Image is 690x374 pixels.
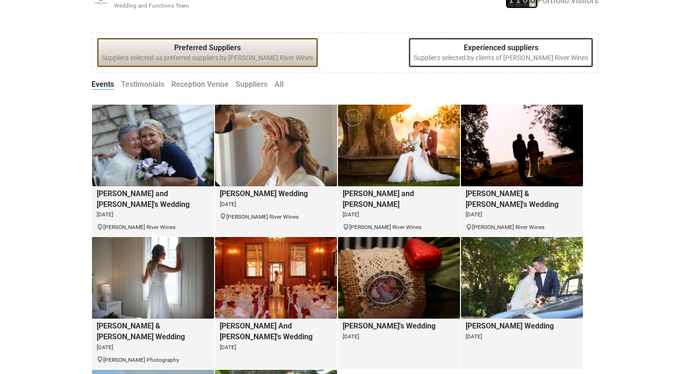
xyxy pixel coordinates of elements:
a: Events [92,79,114,90]
img: IMG_5050.JPG [92,237,214,318]
small: [PERSON_NAME] Photography [92,356,214,369]
legend: [PERSON_NAME] & [PERSON_NAME]'s Wedding [461,186,583,210]
a: Suppliers [236,79,268,90]
legend: Preferred Suppliers [102,43,313,53]
a: [PERSON_NAME] and [PERSON_NAME]'s Wedding[DATE] [PERSON_NAME] River Wines [92,105,214,236]
a: [PERSON_NAME] and [PERSON_NAME][DATE] [PERSON_NAME] River Wines [338,105,460,236]
a: [PERSON_NAME] & [PERSON_NAME]'s Wedding[DATE] [PERSON_NAME] River Wines [461,105,583,236]
small: [PERSON_NAME] River Wines [338,223,460,236]
small: [DATE] [92,211,214,223]
small: [DATE] [461,211,583,223]
img: IMG_8306.JPG [461,105,583,186]
small: [DATE] [92,343,214,356]
legend: [PERSON_NAME]'s Wedding [338,319,460,332]
legend: [PERSON_NAME] and [PERSON_NAME] [338,186,460,210]
img: IMG_7480.JPG [338,237,460,318]
a: [PERSON_NAME] Wedding[DATE] [PERSON_NAME] River Wines [215,105,337,225]
a: [PERSON_NAME] And [PERSON_NAME]'s Wedding[DATE] [215,237,337,356]
legend: [PERSON_NAME] Wedding [461,319,583,332]
small: [DATE] [461,333,583,345]
a: All [275,79,284,90]
small: [DATE] [338,211,460,223]
div: Suppliers selected as preferred suppliers by [PERSON_NAME] River Wines [97,38,318,68]
legend: [PERSON_NAME] And [PERSON_NAME]'s Wedding [215,319,337,343]
small: [PERSON_NAME] River Wines [92,223,214,236]
a: [PERSON_NAME]'s Wedding[DATE] [338,237,460,345]
a: [PERSON_NAME] Wedding[DATE] [461,237,583,345]
img: IMG_7452.JPG [461,237,583,318]
div: Suppliers selected by clients of [PERSON_NAME] River Wines [409,38,593,68]
a: [PERSON_NAME] & [PERSON_NAME] Wedding[DATE] [PERSON_NAME] Photography [92,237,214,368]
legend: [PERSON_NAME] & [PERSON_NAME] Wedding [92,319,214,343]
img: Mail_Attachment-87.jpeg [338,105,460,186]
legend: [PERSON_NAME] Wedding [215,186,337,199]
a: Testimonials [121,79,164,90]
small: [DATE] [215,200,337,213]
small: [PERSON_NAME] River Wines [461,223,583,236]
legend: Experienced suppliers [414,43,588,53]
legend: [PERSON_NAME] and [PERSON_NAME]'s Wedding [92,186,214,210]
small: [PERSON_NAME] River Wines [215,213,337,226]
img: 9O7C3011.JPG [92,105,214,186]
img: DSC_8935.JPG [215,105,337,186]
small: [DATE] [215,343,337,356]
img: IMG_9670.JPG [215,237,337,318]
small: [DATE] [338,333,460,345]
small: Wedding and Functions Team [114,2,189,9]
a: Reception Venue [171,79,229,90]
